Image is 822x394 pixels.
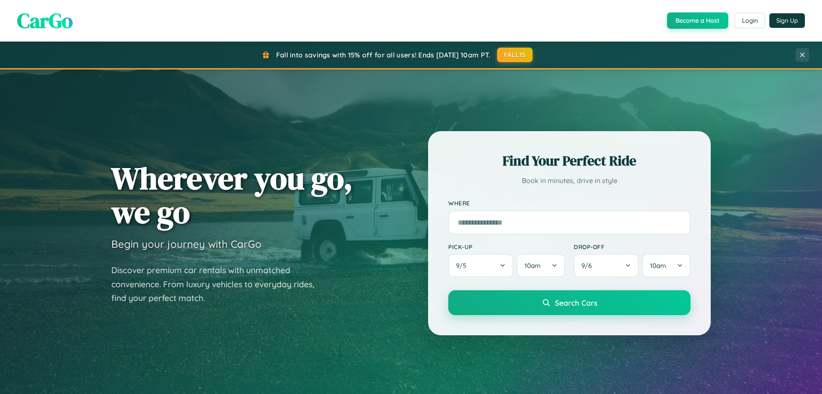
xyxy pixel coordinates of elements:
[448,200,691,207] label: Where
[17,6,73,35] span: CarGo
[456,262,471,270] span: 9 / 5
[448,290,691,315] button: Search Cars
[735,13,765,28] button: Login
[574,243,691,250] label: Drop-off
[555,298,597,307] span: Search Cars
[667,12,728,29] button: Become a Host
[642,254,691,277] button: 10am
[448,243,565,250] label: Pick-up
[448,174,691,187] p: Book in minutes, drive in style
[276,51,491,59] span: Fall into savings with 15% off for all users! Ends [DATE] 10am PT.
[581,262,596,270] span: 9 / 6
[111,161,353,229] h1: Wherever you go, we go
[769,13,805,28] button: Sign Up
[574,254,639,277] button: 9/6
[448,151,691,170] h2: Find Your Perfect Ride
[111,238,262,250] h3: Begin your journey with CarGo
[111,263,325,305] p: Discover premium car rentals with unmatched convenience. From luxury vehicles to everyday rides, ...
[650,262,666,270] span: 10am
[517,254,565,277] button: 10am
[524,262,541,270] span: 10am
[448,254,513,277] button: 9/5
[497,48,533,62] button: FALL15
